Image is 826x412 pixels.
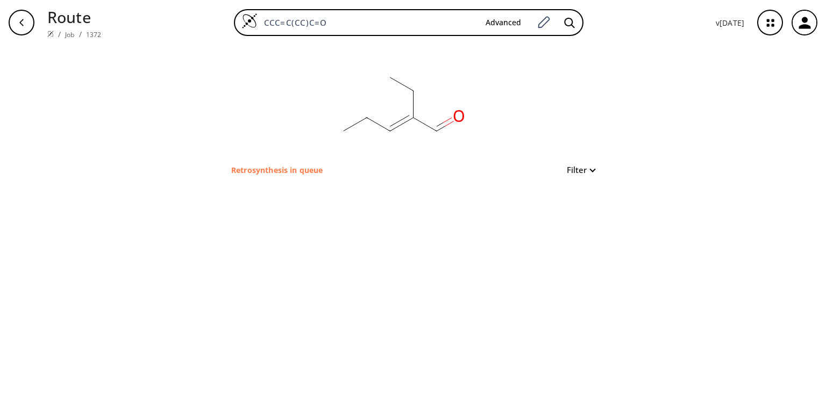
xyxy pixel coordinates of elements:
a: 1372 [86,30,102,39]
p: Route [47,5,101,28]
p: v [DATE] [716,17,744,28]
img: Spaya logo [47,31,54,37]
svg: CCC=C(CC)C=O [294,45,509,163]
p: Retrosynthesis in queue [231,164,323,176]
button: Advanced [477,13,530,33]
li: / [79,28,82,40]
a: Job [65,30,74,39]
input: Enter SMILES [258,17,477,28]
img: Logo Spaya [241,13,258,29]
li: / [58,28,61,40]
button: Filter [560,166,595,174]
